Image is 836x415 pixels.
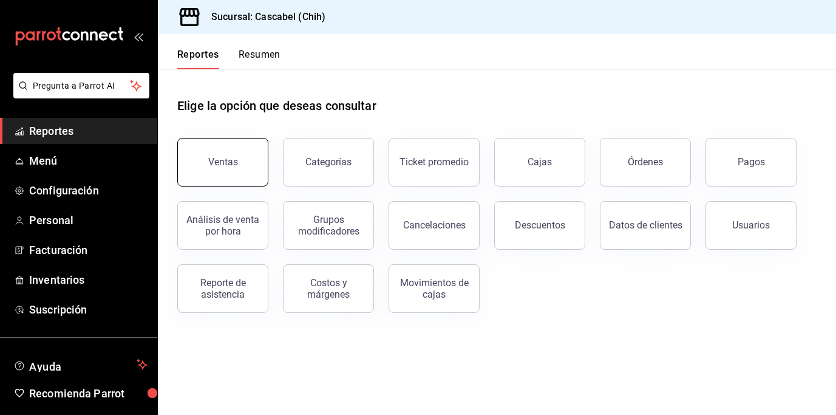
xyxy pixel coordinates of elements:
[283,138,374,187] button: Categorías
[283,264,374,313] button: Costos y márgenes
[134,32,143,41] button: open_drawer_menu
[177,49,219,69] button: Reportes
[13,73,149,98] button: Pregunta a Parrot AI
[389,264,480,313] button: Movimientos de cajas
[389,138,480,187] button: Ticket promedio
[177,97,376,115] h1: Elige la opción que deseas consultar
[705,138,797,187] button: Pagos
[403,219,466,231] div: Cancelaciones
[177,201,268,250] button: Análisis de venta por hora
[29,212,148,228] span: Personal
[705,201,797,250] button: Usuarios
[305,156,352,168] div: Categorías
[177,138,268,187] button: Ventas
[208,156,238,168] div: Ventas
[396,277,472,300] div: Movimientos de cajas
[29,123,148,139] span: Reportes
[283,201,374,250] button: Grupos modificadores
[29,385,148,402] span: Recomienda Parrot
[600,138,691,187] button: Órdenes
[8,88,149,101] a: Pregunta a Parrot AI
[202,10,325,24] h3: Sucursal: Cascabel (Chih)
[515,219,565,231] div: Descuentos
[177,264,268,313] button: Reporte de asistencia
[29,357,132,372] span: Ayuda
[177,49,280,69] div: navigation tabs
[29,301,148,318] span: Suscripción
[399,156,469,168] div: Ticket promedio
[494,201,585,250] button: Descuentos
[29,182,148,199] span: Configuración
[185,214,260,237] div: Análisis de venta por hora
[609,219,682,231] div: Datos de clientes
[33,80,131,92] span: Pregunta a Parrot AI
[628,156,663,168] div: Órdenes
[239,49,280,69] button: Resumen
[29,153,148,169] span: Menú
[732,219,770,231] div: Usuarios
[291,214,366,237] div: Grupos modificadores
[738,156,765,168] div: Pagos
[29,272,148,288] span: Inventarios
[291,277,366,300] div: Costos y márgenes
[29,242,148,258] span: Facturación
[600,201,691,250] button: Datos de clientes
[494,138,585,187] a: Cajas
[389,201,480,250] button: Cancelaciones
[185,277,260,300] div: Reporte de asistencia
[528,155,552,170] div: Cajas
